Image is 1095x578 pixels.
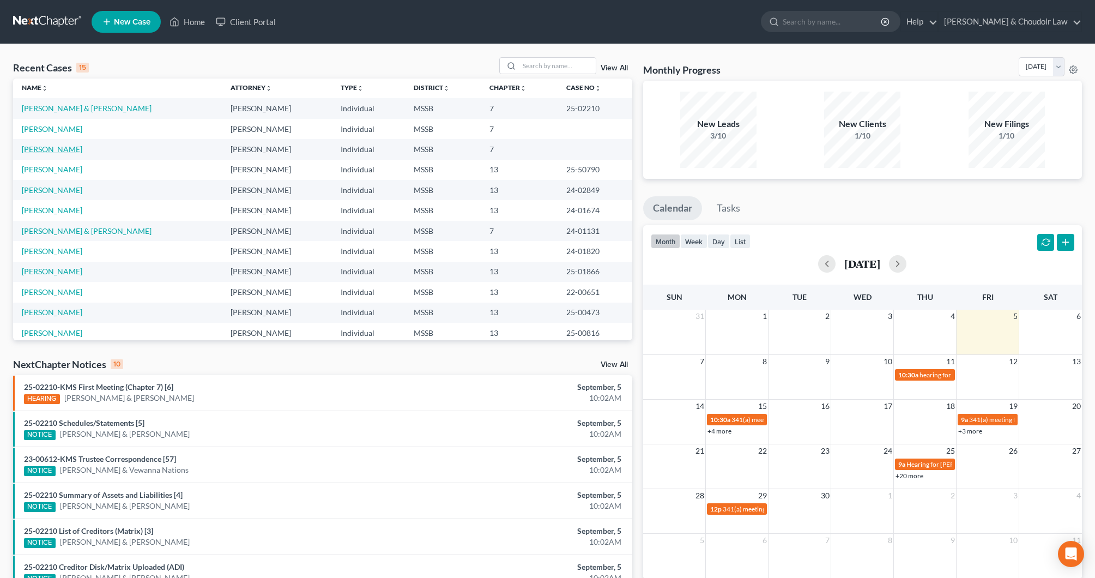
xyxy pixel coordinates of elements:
td: [PERSON_NAME] [222,323,332,343]
span: New Case [114,18,150,26]
td: 13 [481,303,558,323]
i: unfold_more [265,85,272,92]
td: [PERSON_NAME] [222,200,332,220]
a: Help [901,12,937,32]
td: Individual [332,303,404,323]
div: 10:02AM [429,393,621,404]
span: 24 [882,444,893,457]
td: Individual [332,221,404,241]
a: Client Portal [210,12,281,32]
td: 13 [481,323,558,343]
span: 29 [757,489,768,502]
span: 20 [1071,400,1082,413]
a: +20 more [896,472,923,480]
span: 6 [761,534,768,547]
span: 22 [757,444,768,457]
a: Case Nounfold_more [566,83,601,92]
div: September, 5 [429,454,621,465]
div: NOTICE [24,538,56,548]
a: Attorneyunfold_more [231,83,272,92]
div: Recent Cases [13,61,89,74]
span: hearing for [PERSON_NAME] [919,371,1003,379]
div: 1/10 [969,130,1045,141]
span: 31 [694,310,705,323]
a: [PERSON_NAME] [22,206,82,215]
td: Individual [332,160,404,180]
td: 13 [481,180,558,200]
a: View All [601,64,628,72]
td: 24-01674 [558,200,632,220]
input: Search by name... [519,58,596,74]
td: MSSB [405,241,481,261]
span: 18 [945,400,956,413]
td: [PERSON_NAME] [222,282,332,302]
td: [PERSON_NAME] [222,119,332,139]
td: 24-01131 [558,221,632,241]
span: 11 [1071,534,1082,547]
a: [PERSON_NAME] & [PERSON_NAME] [60,537,190,547]
span: 9 [949,534,956,547]
div: HEARING [24,394,60,404]
span: 11 [945,355,956,368]
td: MSSB [405,200,481,220]
td: Individual [332,241,404,261]
span: 15 [757,400,768,413]
div: 10:02AM [429,537,621,547]
span: 17 [882,400,893,413]
i: unfold_more [520,85,527,92]
a: Calendar [643,196,702,220]
span: 341(a) meeting for [PERSON_NAME] [723,505,828,513]
a: [PERSON_NAME] & [PERSON_NAME] [60,429,190,439]
a: 25-02210 Creditor Disk/Matrix Uploaded (ADI) [24,562,184,571]
span: 8 [887,534,893,547]
td: [PERSON_NAME] [222,262,332,282]
td: 7 [481,221,558,241]
span: 7 [699,355,705,368]
span: 3 [1012,489,1019,502]
td: Individual [332,262,404,282]
button: list [730,234,751,249]
span: Fri [982,292,994,302]
span: 13 [1071,355,1082,368]
td: [PERSON_NAME] [222,221,332,241]
a: [PERSON_NAME] [22,267,82,276]
td: Individual [332,139,404,159]
a: [PERSON_NAME] & Vewanna Nations [60,465,189,475]
td: MSSB [405,303,481,323]
span: 5 [1012,310,1019,323]
span: 25 [945,444,956,457]
div: 10:02AM [429,501,621,511]
span: 21 [694,444,705,457]
span: 9a [898,460,905,468]
span: 1 [887,489,893,502]
td: MSSB [405,323,481,343]
td: 7 [481,119,558,139]
td: 25-01866 [558,262,632,282]
span: Tue [792,292,807,302]
span: 5 [699,534,705,547]
td: [PERSON_NAME] [222,98,332,118]
a: [PERSON_NAME] [22,328,82,338]
a: [PERSON_NAME] & Choudoir Law [939,12,1081,32]
span: Mon [728,292,747,302]
span: 27 [1071,444,1082,457]
span: 10:30a [710,416,730,424]
a: [PERSON_NAME] [22,308,82,317]
div: NOTICE [24,466,56,476]
span: 12 [1008,355,1019,368]
span: 3 [887,310,893,323]
span: Sat [1044,292,1057,302]
td: [PERSON_NAME] [222,180,332,200]
a: 25-02210-KMS First Meeting (Chapter 7) [6] [24,382,173,392]
td: 13 [481,160,558,180]
td: 13 [481,282,558,302]
span: 12p [710,505,722,513]
span: 6 [1075,310,1082,323]
td: MSSB [405,180,481,200]
a: [PERSON_NAME] [22,165,82,174]
span: 4 [1075,489,1082,502]
span: 2 [949,489,956,502]
div: 1/10 [824,130,900,141]
h3: Monthly Progress [643,63,721,76]
button: month [651,234,680,249]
